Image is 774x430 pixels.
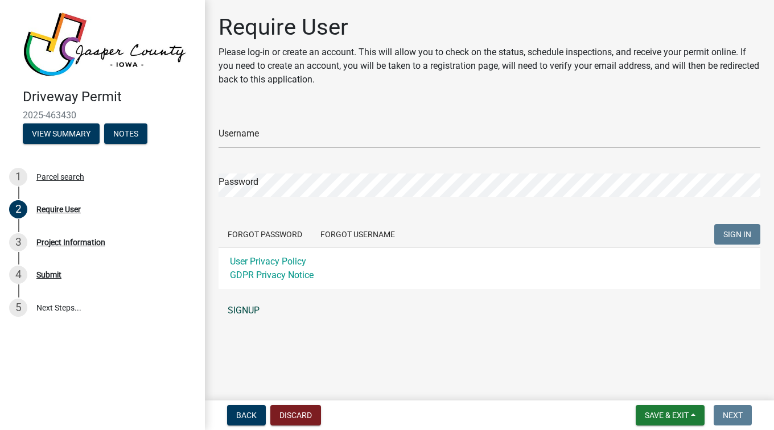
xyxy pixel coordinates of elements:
[9,299,27,317] div: 5
[104,130,147,139] wm-modal-confirm: Notes
[104,123,147,144] button: Notes
[23,89,196,105] h4: Driveway Permit
[219,46,760,86] p: Please log-in or create an account. This will allow you to check on the status, schedule inspecti...
[9,168,27,186] div: 1
[230,256,306,267] a: User Privacy Policy
[9,233,27,251] div: 3
[23,12,187,77] img: Jasper County, Iowa
[36,238,105,246] div: Project Information
[9,200,27,218] div: 2
[9,266,27,284] div: 4
[36,205,81,213] div: Require User
[23,123,100,144] button: View Summary
[714,405,752,425] button: Next
[645,411,689,420] span: Save & Exit
[230,270,314,280] a: GDPR Privacy Notice
[723,230,751,239] span: SIGN IN
[311,224,404,245] button: Forgot Username
[219,14,760,41] h1: Require User
[219,224,311,245] button: Forgot Password
[236,411,257,420] span: Back
[23,110,182,121] span: 2025-463430
[714,224,760,245] button: SIGN IN
[36,271,61,279] div: Submit
[23,130,100,139] wm-modal-confirm: Summary
[270,405,321,425] button: Discard
[227,405,266,425] button: Back
[36,173,84,181] div: Parcel search
[219,299,760,322] a: SIGNUP
[723,411,743,420] span: Next
[636,405,705,425] button: Save & Exit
